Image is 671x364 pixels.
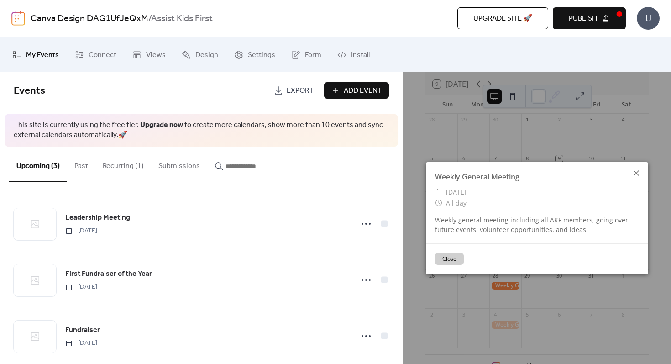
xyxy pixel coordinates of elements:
[426,171,648,182] div: Weekly General Meeting
[65,226,97,236] span: [DATE]
[457,7,548,29] button: Upgrade site 🚀
[14,81,45,101] span: Events
[435,187,442,198] div: ​
[68,41,123,69] a: Connect
[284,41,328,69] a: Form
[151,147,207,181] button: Submissions
[89,48,116,62] span: Connect
[14,120,389,141] span: This site is currently using the free tier. to create more calendars, show more than 10 events an...
[148,10,151,27] b: /
[324,82,389,99] button: Add Event
[473,13,532,24] span: Upgrade site 🚀
[11,11,25,26] img: logo
[330,41,377,69] a: Install
[248,48,275,62] span: Settings
[446,187,467,198] span: [DATE]
[446,198,467,209] span: All day
[146,48,166,62] span: Views
[351,48,370,62] span: Install
[65,268,152,280] a: First Fundraiser of the Year
[65,282,97,292] span: [DATE]
[9,147,67,182] button: Upcoming (3)
[65,212,130,223] span: Leadership Meeting
[195,48,218,62] span: Design
[553,7,626,29] button: Publish
[65,338,97,348] span: [DATE]
[175,41,225,69] a: Design
[65,212,130,224] a: Leadership Meeting
[65,324,100,336] a: Fundraiser
[151,10,213,27] b: Assist Kids First
[227,41,282,69] a: Settings
[426,215,648,234] div: Weekly general meeting including all AKF members, going over future events, volunteer opportuniti...
[344,85,382,96] span: Add Event
[305,48,321,62] span: Form
[435,198,442,209] div: ​
[435,253,464,265] button: Close
[31,10,148,27] a: Canva Design DAG1UfJeQxM
[287,85,314,96] span: Export
[126,41,173,69] a: Views
[569,13,597,24] span: Publish
[95,147,151,181] button: Recurring (1)
[267,82,320,99] a: Export
[637,7,660,30] div: U
[67,147,95,181] button: Past
[5,41,66,69] a: My Events
[65,269,152,280] span: First Fundraiser of the Year
[26,48,59,62] span: My Events
[65,325,100,336] span: Fundraiser
[140,118,183,132] a: Upgrade now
